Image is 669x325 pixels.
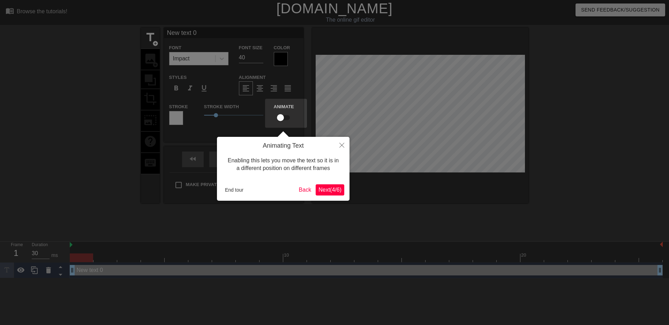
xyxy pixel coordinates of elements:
[316,184,344,195] button: Next
[222,185,246,195] button: End tour
[296,184,314,195] button: Back
[318,187,341,193] span: Next ( 4 / 6 )
[222,150,344,179] div: Enabling this lets you move the text so it is in a different position on different frames
[334,137,349,153] button: Close
[222,142,344,150] h4: Animating Text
